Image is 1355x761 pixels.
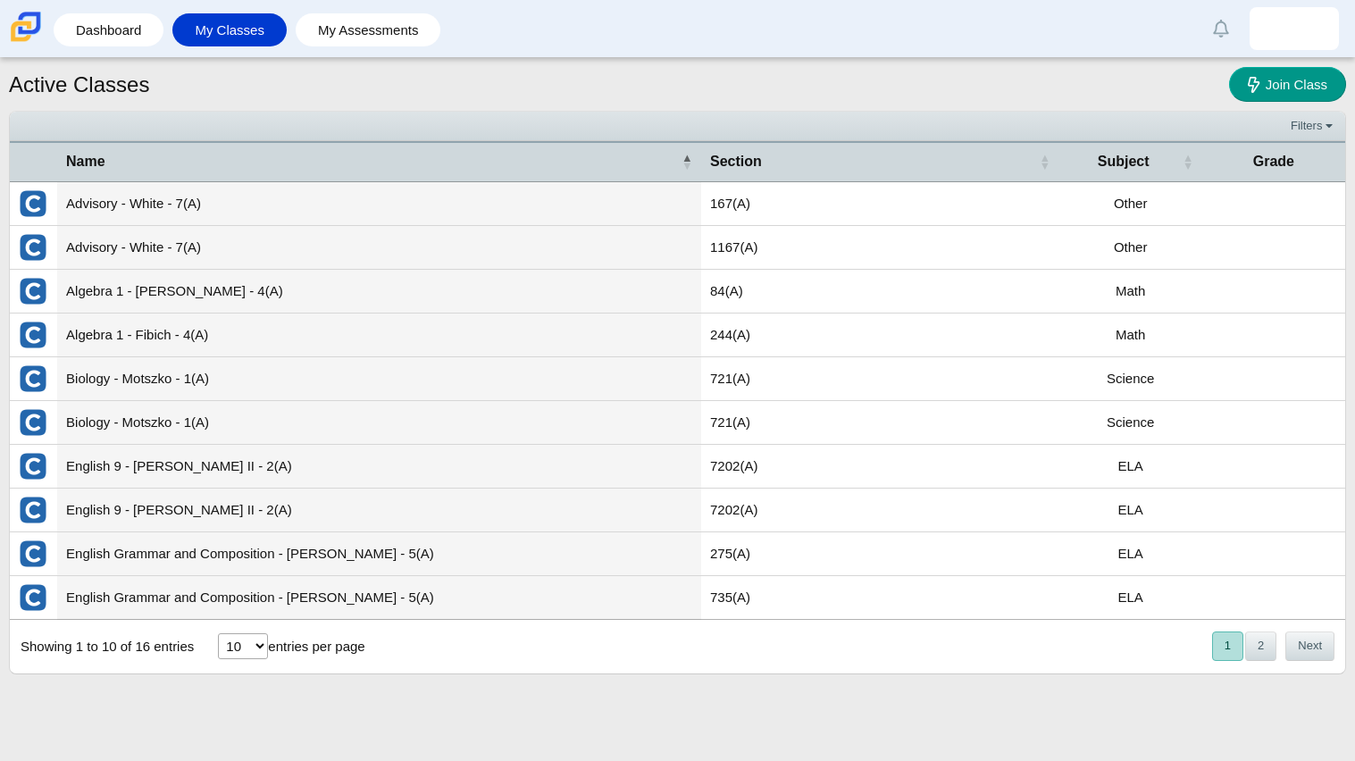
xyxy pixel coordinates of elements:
img: External class connected through Clever [19,233,47,262]
a: My Assessments [305,13,432,46]
span: Name [66,152,678,171]
span: Subject [1068,152,1179,171]
a: Join Class [1229,67,1346,102]
img: External class connected through Clever [19,321,47,349]
img: External class connected through Clever [19,496,47,524]
td: Science [1059,357,1202,401]
img: Carmen School of Science & Technology [7,8,45,46]
td: Advisory - White - 7(A) [57,226,701,270]
td: 244(A) [701,314,1059,357]
div: Showing 1 to 10 of 16 entries [10,620,194,673]
button: 2 [1245,631,1276,661]
button: 1 [1212,631,1243,661]
img: External class connected through Clever [19,277,47,305]
button: Next [1285,631,1334,661]
td: 275(A) [701,532,1059,576]
td: English 9 - [PERSON_NAME] II - 2(A) [57,489,701,532]
img: itzel.gonzalez-mor.RjmVtl [1280,14,1309,43]
img: External class connected through Clever [19,189,47,218]
td: ELA [1059,576,1202,620]
span: Section [710,152,1036,171]
td: Algebra 1 - [PERSON_NAME] - 4(A) [57,270,701,314]
td: Math [1059,314,1202,357]
td: Other [1059,226,1202,270]
span: Join Class [1266,77,1327,92]
td: Math [1059,270,1202,314]
img: External class connected through Clever [19,364,47,393]
td: Other [1059,182,1202,226]
td: English Grammar and Composition - [PERSON_NAME] - 5(A) [57,576,701,620]
td: 735(A) [701,576,1059,620]
span: Subject : Activate to sort [1183,153,1193,171]
nav: pagination [1210,631,1334,661]
a: itzel.gonzalez-mor.RjmVtl [1250,7,1339,50]
td: 721(A) [701,401,1059,445]
h1: Active Classes [9,70,149,100]
td: 7202(A) [701,445,1059,489]
a: Dashboard [63,13,155,46]
span: Section : Activate to sort [1040,153,1050,171]
td: English 9 - [PERSON_NAME] II - 2(A) [57,445,701,489]
a: My Classes [181,13,278,46]
span: Grade [1211,152,1336,171]
td: 721(A) [701,357,1059,401]
td: ELA [1059,445,1202,489]
td: ELA [1059,532,1202,576]
td: Advisory - White - 7(A) [57,182,701,226]
img: External class connected through Clever [19,452,47,481]
img: External class connected through Clever [19,539,47,568]
td: Biology - Motszko - 1(A) [57,401,701,445]
img: External class connected through Clever [19,583,47,612]
td: 167(A) [701,182,1059,226]
td: Biology - Motszko - 1(A) [57,357,701,401]
td: 7202(A) [701,489,1059,532]
a: Carmen School of Science & Technology [7,33,45,48]
img: External class connected through Clever [19,408,47,437]
td: 84(A) [701,270,1059,314]
a: Alerts [1201,9,1241,48]
td: Algebra 1 - Fibich - 4(A) [57,314,701,357]
td: Science [1059,401,1202,445]
a: Filters [1286,117,1341,135]
td: English Grammar and Composition - [PERSON_NAME] - 5(A) [57,532,701,576]
td: ELA [1059,489,1202,532]
td: 1167(A) [701,226,1059,270]
span: Name : Activate to invert sorting [682,153,692,171]
label: entries per page [268,639,364,654]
